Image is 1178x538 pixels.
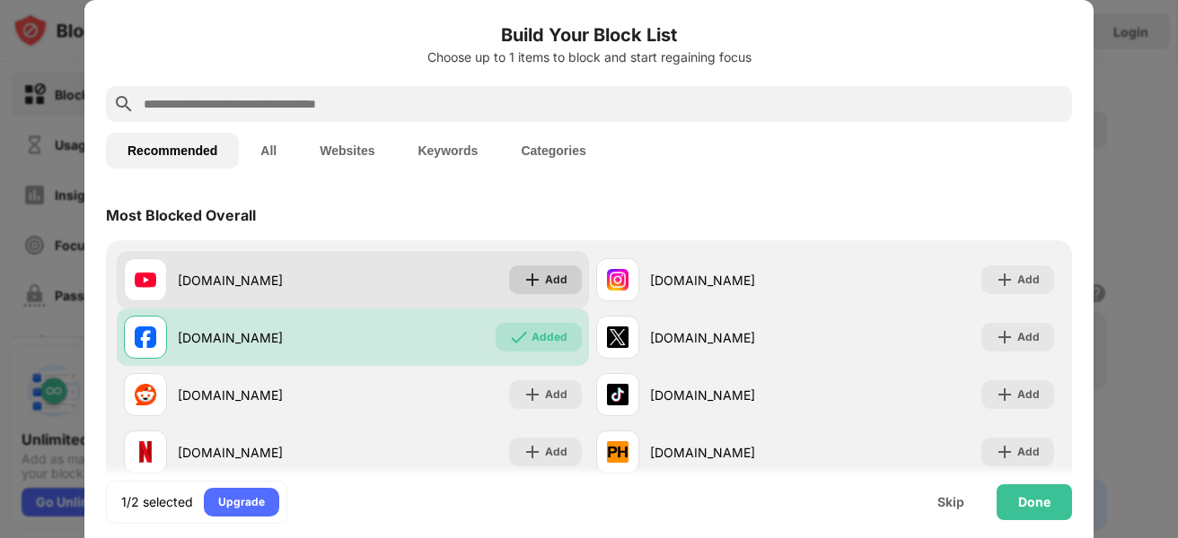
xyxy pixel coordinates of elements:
div: Upgrade [218,493,265,511]
div: Add [1017,328,1040,346]
img: favicons [607,269,629,291]
button: Keywords [396,133,499,169]
div: Add [545,443,567,461]
div: [DOMAIN_NAME] [178,328,353,347]
img: favicons [607,384,629,405]
div: [DOMAIN_NAME] [178,443,353,462]
div: Add [1017,386,1040,403]
div: Add [1017,271,1040,289]
h6: Build Your Block List [106,22,1072,48]
button: Categories [499,133,607,169]
div: [DOMAIN_NAME] [178,386,353,404]
img: favicons [135,269,156,291]
div: [DOMAIN_NAME] [650,443,825,462]
img: search.svg [113,93,135,115]
div: Add [545,386,567,403]
img: favicons [135,384,156,405]
div: Add [545,271,567,289]
button: Websites [298,133,396,169]
div: Skip [937,495,964,509]
div: Most Blocked Overall [106,206,256,224]
div: Added [532,328,567,346]
img: favicons [607,441,629,463]
div: Done [1018,495,1051,509]
img: favicons [135,441,156,463]
button: Recommended [106,133,239,169]
div: 1/2 selected [121,493,193,511]
div: [DOMAIN_NAME] [650,386,825,404]
div: [DOMAIN_NAME] [178,271,353,290]
button: All [239,133,298,169]
div: Choose up to 1 items to block and start regaining focus [106,50,1072,65]
div: Add [1017,443,1040,461]
img: favicons [135,326,156,348]
div: [DOMAIN_NAME] [650,328,825,347]
img: favicons [607,326,629,348]
div: [DOMAIN_NAME] [650,271,825,290]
